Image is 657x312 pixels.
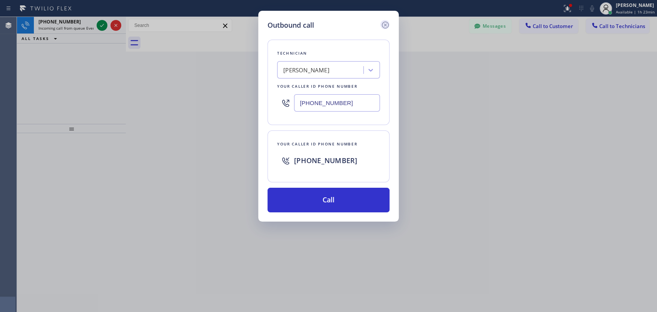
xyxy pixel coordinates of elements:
h5: Outbound call [267,20,314,30]
div: [PERSON_NAME] [283,66,329,75]
button: Call [267,188,390,212]
span: [PHONE_NUMBER] [294,156,357,165]
div: Technician [277,49,380,57]
div: Your caller id phone number [277,82,380,90]
div: Your caller id phone number [277,140,380,148]
input: (123) 456-7890 [294,94,380,112]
